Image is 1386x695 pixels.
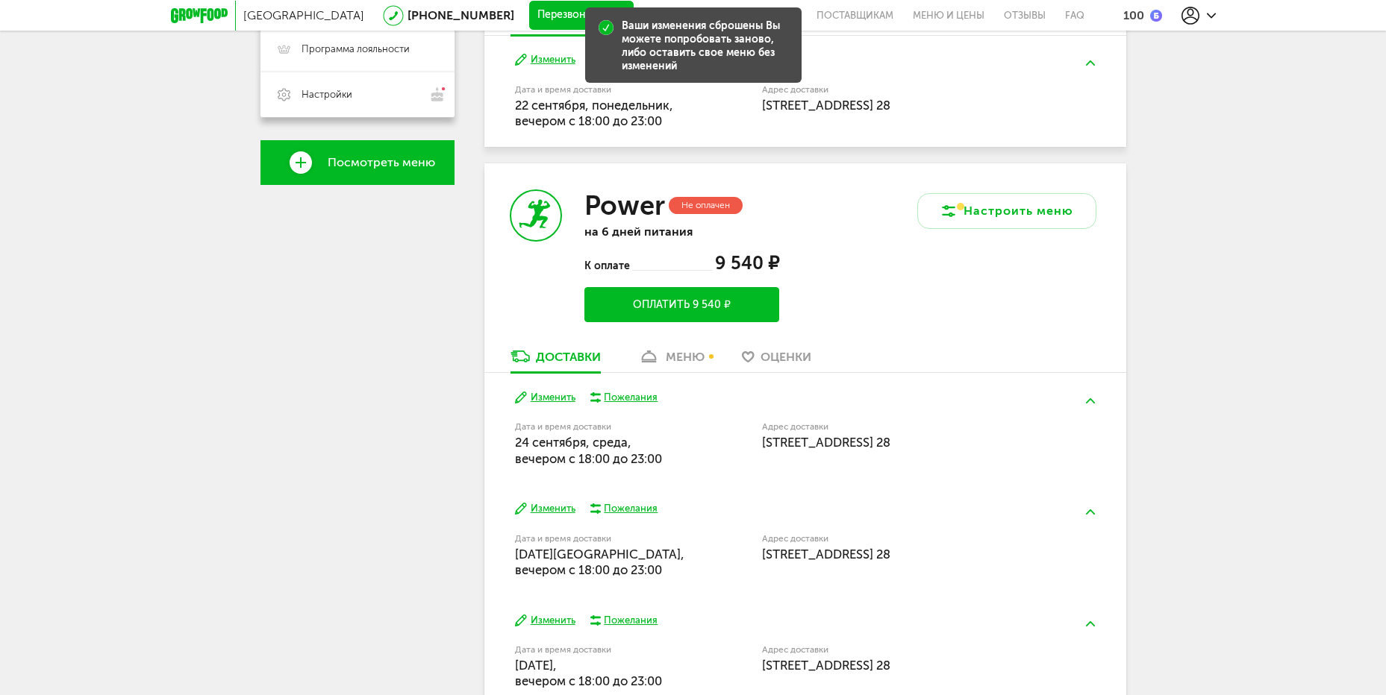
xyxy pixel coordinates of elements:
[515,502,575,516] button: Изменить
[260,140,455,185] a: Посмотреть меню
[515,53,575,67] button: Изменить
[1086,398,1095,403] img: arrow-up-green.5eb5f82.svg
[590,391,658,404] button: Пожелания
[515,423,686,431] label: Дата и время доставки
[631,348,712,372] a: меню
[762,658,890,673] span: [STREET_ADDRESS] 28
[762,535,1040,543] label: Адрес доставки
[515,658,662,688] span: [DATE], вечером c 18:00 до 23:00
[503,348,608,372] a: Доставки
[328,156,435,169] span: Посмотреть меню
[515,98,673,128] span: 22 сентября, понедельник, вечером c 18:00 до 23:00
[622,19,790,73] div: Ваши изменения сброшены Вы можете попробовать заново, либо оставить свое меню без изменений
[762,423,1040,431] label: Адрес доставки
[515,614,575,628] button: Изменить
[536,350,601,364] div: Доставки
[515,435,662,465] span: 24 сентября, среда, вечером c 18:00 до 23:00
[604,614,658,627] div: Пожелания
[1086,60,1095,66] img: arrow-up-green.5eb5f82.svg
[590,614,658,627] button: Пожелания
[1150,10,1162,22] img: bonus_b.cdccf46.png
[584,189,665,221] h3: Power
[762,86,1040,94] label: Адрес доставки
[584,224,778,239] p: на 6 дней питания
[302,88,352,101] span: Настройки
[584,287,778,322] button: Оплатить 9 540 ₽
[604,391,658,404] div: Пожелания
[243,8,364,22] span: [GEOGRAPHIC_DATA]
[584,260,631,272] span: К оплате
[260,27,455,72] a: Программа лояльности
[529,1,634,31] button: Перезвоните мне
[302,43,410,56] span: Программа лояльности
[515,547,684,577] span: [DATE][GEOGRAPHIC_DATA], вечером c 18:00 до 23:00
[590,502,658,515] button: Пожелания
[515,391,575,405] button: Изменить
[761,350,811,364] span: Оценки
[666,350,705,364] div: меню
[515,535,686,543] label: Дата и время доставки
[762,646,1040,654] label: Адрес доставки
[515,646,686,654] label: Дата и время доставки
[1123,8,1144,22] div: 100
[715,252,779,274] span: 9 540 ₽
[762,547,890,562] span: [STREET_ADDRESS] 28
[604,502,658,515] div: Пожелания
[762,98,890,113] span: [STREET_ADDRESS] 28
[1086,509,1095,515] img: arrow-up-green.5eb5f82.svg
[515,86,686,94] label: Дата и время доставки
[503,11,608,35] a: Доставки
[669,197,743,214] div: Не оплачен
[1086,621,1095,626] img: arrow-up-green.5eb5f82.svg
[734,348,819,372] a: Оценки
[762,435,890,450] span: [STREET_ADDRESS] 28
[260,72,455,117] a: Настройки
[408,8,514,22] a: [PHONE_NUMBER]
[917,193,1096,229] button: Настроить меню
